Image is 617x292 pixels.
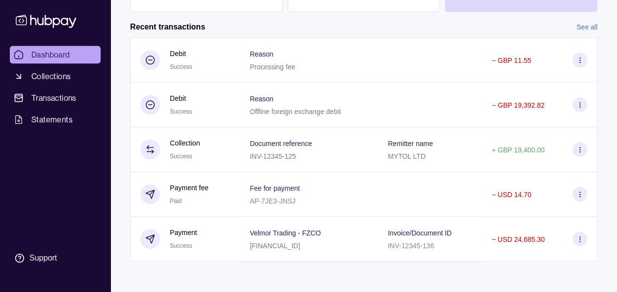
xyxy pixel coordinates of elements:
span: Success [170,242,192,249]
p: Invoice/Document ID [388,229,452,237]
span: Transactions [31,92,77,104]
span: Collections [31,70,71,82]
p: Processing fee [250,63,295,71]
p: − GBP 11.55 [492,57,531,64]
p: Reason [250,50,273,58]
p: Payment [170,227,197,238]
a: Collections [10,67,101,85]
p: Collection [170,138,200,148]
span: Success [170,63,192,70]
p: Document reference [250,140,312,147]
h2: Recent transactions [130,22,205,32]
span: Success [170,153,192,160]
p: Debit [170,93,192,104]
span: Dashboard [31,49,70,60]
a: Dashboard [10,46,101,63]
p: Velmor Trading - FZCO [250,229,321,237]
p: INV-12345-136 [388,242,434,250]
p: + GBP 19,400.00 [492,146,545,154]
p: MYTOL LTD [388,152,426,160]
a: Support [10,248,101,268]
p: − GBP 19,392.82 [492,101,545,109]
p: Remitter name [388,140,433,147]
a: Transactions [10,89,101,107]
p: Offline foreign exchange debit [250,108,341,116]
p: Reason [250,95,273,103]
p: − USD 14.70 [492,191,532,199]
div: Support [29,253,57,263]
p: INV-12345-125 [250,152,296,160]
span: Success [170,108,192,115]
a: Statements [10,111,101,128]
p: [FINANCIAL_ID] [250,242,300,250]
span: Statements [31,114,73,125]
a: See all [576,22,597,32]
p: Debit [170,48,192,59]
span: Paid [170,198,182,204]
p: − USD 24,685.30 [492,235,545,243]
p: Fee for payment [250,184,300,192]
p: Payment fee [170,182,209,193]
p: AP-7JE3-JNSJ [250,197,295,205]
